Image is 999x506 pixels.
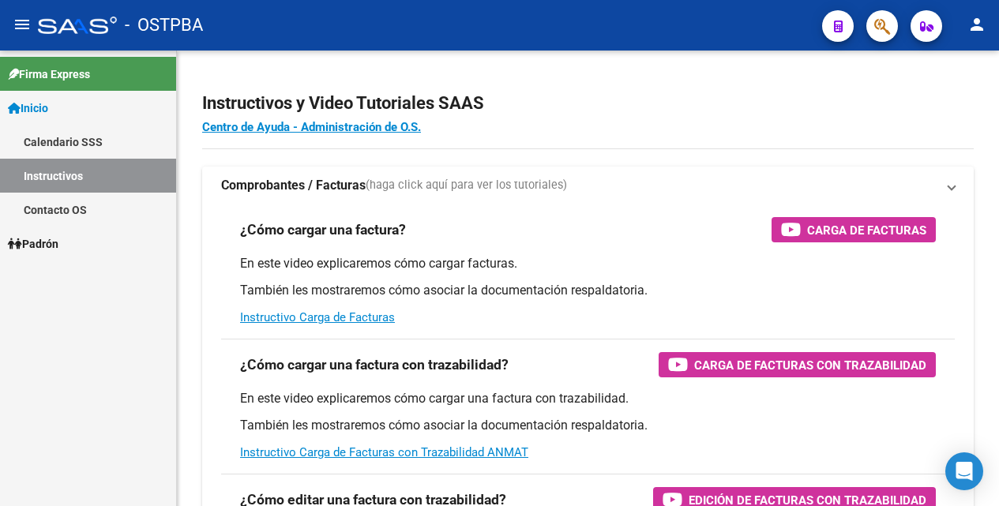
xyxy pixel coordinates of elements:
[202,167,974,204] mat-expansion-panel-header: Comprobantes / Facturas(haga click aquí para ver los tutoriales)
[240,219,406,241] h3: ¿Cómo cargar una factura?
[13,15,32,34] mat-icon: menu
[772,217,936,242] button: Carga de Facturas
[8,99,48,117] span: Inicio
[240,354,509,376] h3: ¿Cómo cargar una factura con trazabilidad?
[8,235,58,253] span: Padrón
[8,66,90,83] span: Firma Express
[221,177,366,194] strong: Comprobantes / Facturas
[125,8,203,43] span: - OSTPBA
[659,352,936,377] button: Carga de Facturas con Trazabilidad
[240,310,395,324] a: Instructivo Carga de Facturas
[945,452,983,490] div: Open Intercom Messenger
[202,120,421,134] a: Centro de Ayuda - Administración de O.S.
[240,445,528,459] a: Instructivo Carga de Facturas con Trazabilidad ANMAT
[240,282,936,299] p: También les mostraremos cómo asociar la documentación respaldatoria.
[240,255,936,272] p: En este video explicaremos cómo cargar facturas.
[694,355,926,375] span: Carga de Facturas con Trazabilidad
[240,417,936,434] p: También les mostraremos cómo asociar la documentación respaldatoria.
[366,177,567,194] span: (haga click aquí para ver los tutoriales)
[967,15,986,34] mat-icon: person
[807,220,926,240] span: Carga de Facturas
[240,390,936,407] p: En este video explicaremos cómo cargar una factura con trazabilidad.
[202,88,974,118] h2: Instructivos y Video Tutoriales SAAS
